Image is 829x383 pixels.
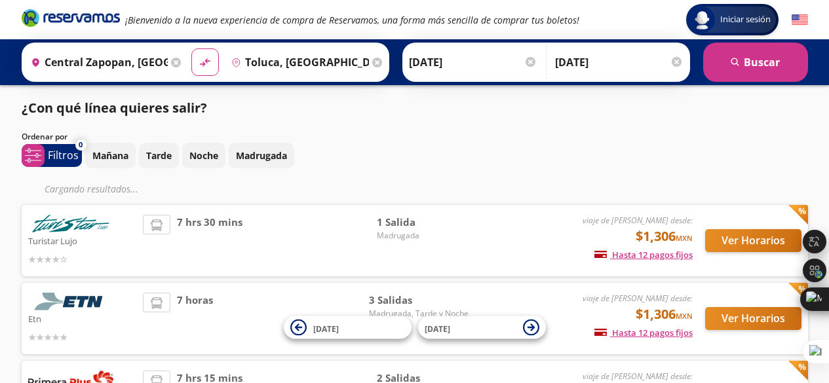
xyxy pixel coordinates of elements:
[22,8,120,31] a: Brand Logo
[229,143,294,168] button: Madrugada
[45,183,138,195] em: Cargando resultados ...
[636,304,693,324] span: $1,306
[594,249,693,261] span: Hasta 12 pagos fijos
[676,233,693,243] small: MXN
[377,215,469,230] span: 1 Salida
[313,323,339,334] span: [DATE]
[705,229,801,252] button: Ver Horarios
[226,46,369,79] input: Buscar Destino
[555,46,684,79] input: Opcional
[369,293,469,308] span: 3 Salidas
[369,308,469,319] span: Madrugada, Tarde y Noche
[28,293,113,310] img: Etn
[583,215,693,226] em: viaje de [PERSON_NAME] desde:
[85,143,136,168] button: Mañana
[28,310,137,326] p: Etn
[676,311,693,321] small: MXN
[409,46,537,79] input: Elegir Fecha
[583,293,693,304] em: viaje de [PERSON_NAME] desde:
[703,43,808,82] button: Buscar
[177,293,213,344] span: 7 horas
[189,149,218,162] p: Noche
[236,149,287,162] p: Madrugada
[418,316,546,339] button: [DATE]
[705,307,801,330] button: Ver Horarios
[22,98,207,118] p: ¿Con qué línea quieres salir?
[594,327,693,338] span: Hasta 12 pagos fijos
[792,12,808,28] button: English
[125,14,579,26] em: ¡Bienvenido a la nueva experiencia de compra de Reservamos, una forma más sencilla de comprar tus...
[182,143,225,168] button: Noche
[92,149,128,162] p: Mañana
[425,323,450,334] span: [DATE]
[79,139,83,151] span: 0
[146,149,172,162] p: Tarde
[22,131,67,143] p: Ordenar por
[28,232,137,248] p: Turistar Lujo
[48,147,79,163] p: Filtros
[139,143,179,168] button: Tarde
[177,215,242,266] span: 7 hrs 30 mins
[636,227,693,246] span: $1,306
[22,144,82,167] button: 0Filtros
[22,8,120,27] i: Brand Logo
[377,230,469,242] span: Madrugada
[715,13,776,26] span: Iniciar sesión
[284,316,412,339] button: [DATE]
[583,371,693,382] em: viaje de [PERSON_NAME] desde:
[28,215,113,232] img: Turistar Lujo
[26,46,168,79] input: Buscar Origen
